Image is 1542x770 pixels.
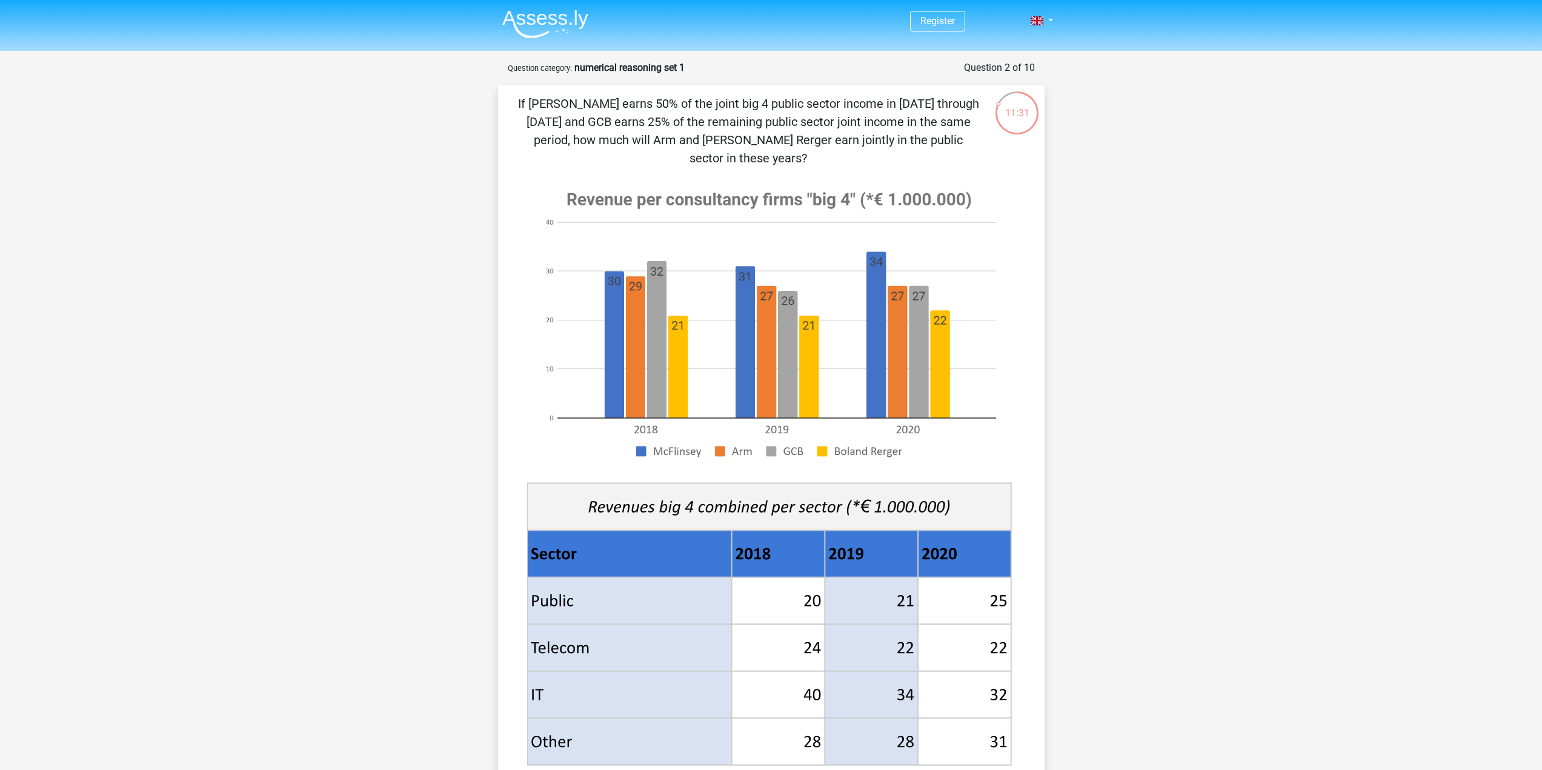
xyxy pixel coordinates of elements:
small: Question category: [508,64,572,73]
div: Question 2 of 10 [964,61,1035,75]
img: Assessly [502,10,588,38]
p: If [PERSON_NAME] earns 50% of the joint big 4 public sector income in [DATE] through [DATE] and G... [517,95,980,167]
div: 11:31 [994,90,1040,121]
a: Register [920,15,955,27]
strong: numerical reasoning set 1 [574,62,685,73]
